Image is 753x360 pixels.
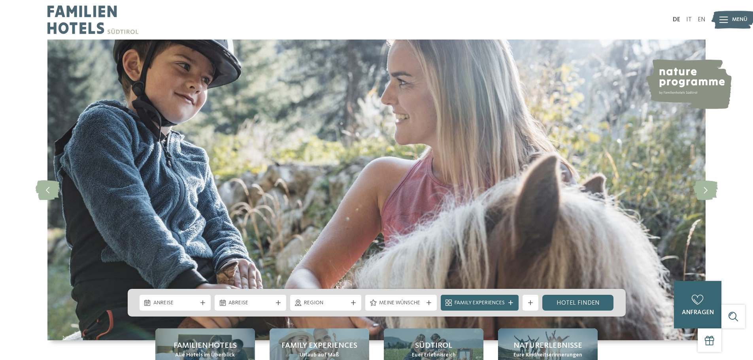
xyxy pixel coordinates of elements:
span: Anreise [153,299,197,307]
a: anfragen [674,281,721,328]
img: nature programme by Familienhotels Südtirol [645,59,732,109]
a: EN [698,17,706,23]
span: anfragen [682,309,714,316]
a: DE [673,17,680,23]
span: Family Experiences [455,299,505,307]
span: Südtirol [415,340,452,351]
span: Region [304,299,348,307]
span: Meine Wünsche [379,299,423,307]
span: Naturerlebnisse [513,340,582,351]
span: Familienhotels [174,340,237,351]
span: Abreise [228,299,272,307]
span: Menü [732,16,747,24]
a: IT [686,17,692,23]
span: Eure Kindheitserinnerungen [513,351,582,359]
a: Hotel finden [542,295,614,311]
img: Familienhotels Südtirol: The happy family places [47,40,706,340]
span: Family Experiences [281,340,357,351]
span: Euer Erlebnisreich [412,351,456,359]
span: Urlaub auf Maß [300,351,339,359]
span: Alle Hotels im Überblick [175,351,235,359]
